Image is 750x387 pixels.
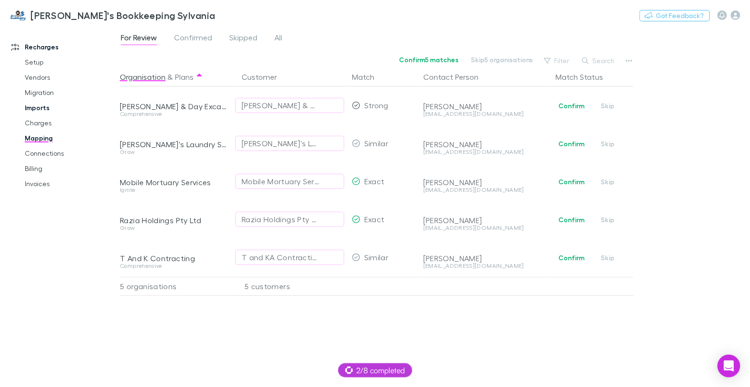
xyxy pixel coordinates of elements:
span: For Review [121,33,157,45]
button: Confirm [553,176,591,188]
div: Comprehensive [120,111,230,117]
div: Mobile Mortuary Services [242,176,319,187]
button: T and KA Contracting Pty Ltd [235,250,344,265]
h3: [PERSON_NAME]'s Bookkeeping Sylvania [30,9,215,21]
button: Got Feedback? [640,10,710,21]
button: Razia Holdings Pty Ltd [235,212,344,227]
div: [PERSON_NAME]'s Laundry Services ([GEOGRAPHIC_DATA]) [120,140,230,149]
button: Search [577,55,621,66]
div: [EMAIL_ADDRESS][DOMAIN_NAME] [423,263,548,269]
a: Charges [15,115,118,131]
div: & [120,67,230,86]
div: [PERSON_NAME] [423,216,548,225]
span: Exact [364,177,385,186]
button: Confirm [553,100,591,112]
button: Skip [593,176,623,188]
span: Exact [364,215,385,224]
div: [PERSON_NAME]'s Laundry Services [GEOGRAPHIC_DATA] [242,138,319,149]
a: [PERSON_NAME]'s Bookkeeping Sylvania [4,4,221,27]
a: Invoices [15,176,118,191]
button: Mobile Mortuary Services [235,174,344,189]
a: Vendors [15,70,118,85]
span: Strong [364,101,389,110]
button: [PERSON_NAME]'s Laundry Services [GEOGRAPHIC_DATA] [235,136,344,151]
button: Confirm [553,138,591,150]
button: Contact Person [423,67,490,86]
div: [PERSON_NAME] & Day Excavations Pty Ltd [120,102,230,111]
div: [PERSON_NAME] & Day Excavations [242,100,319,111]
div: Grow [120,225,230,231]
button: Skip [593,214,623,226]
div: 5 organisations [120,277,234,296]
div: [EMAIL_ADDRESS][DOMAIN_NAME] [423,187,548,193]
div: Mobile Mortuary Services [120,178,230,187]
a: Mapping [15,131,118,146]
img: Jim's Bookkeeping Sylvania's Logo [10,9,27,21]
div: [PERSON_NAME] [423,102,548,111]
div: Grow [120,149,230,155]
span: Similar [364,139,389,148]
button: Customer [242,67,288,86]
div: [PERSON_NAME] [423,140,548,149]
button: Confirm5 matches [393,54,465,66]
div: Comprehensive [120,263,230,269]
button: Skip [593,138,623,150]
a: Billing [15,161,118,176]
div: T and KA Contracting Pty Ltd [242,252,319,263]
span: Confirmed [174,33,212,45]
button: Organisation [120,67,166,86]
button: Filter [539,55,575,66]
span: All [274,33,282,45]
div: [PERSON_NAME] [423,178,548,187]
button: Match Status [555,67,614,86]
div: T And K Contracting [120,254,230,263]
a: Recharges [2,39,118,55]
button: Skip [593,100,623,112]
button: Skip5 organisations [465,54,539,66]
span: Skipped [229,33,257,45]
button: Confirm [553,214,591,226]
a: Migration [15,85,118,100]
div: 5 customers [234,277,348,296]
span: Similar [364,253,389,262]
div: Open Intercom Messenger [718,355,740,378]
div: [EMAIL_ADDRESS][DOMAIN_NAME] [423,149,548,155]
button: Confirm [553,252,591,264]
div: [EMAIL_ADDRESS][DOMAIN_NAME] [423,111,548,117]
button: Skip [593,252,623,264]
a: Imports [15,100,118,115]
div: Razia Holdings Pty Ltd [242,214,319,225]
button: [PERSON_NAME] & Day Excavations [235,98,344,113]
button: Plans [175,67,194,86]
div: [PERSON_NAME] [423,254,548,263]
div: Razia Holdings Pty Ltd [120,216,230,225]
a: Connections [15,146,118,161]
div: Ignite [120,187,230,193]
a: Setup [15,55,118,70]
button: Match [352,67,386,86]
div: [EMAIL_ADDRESS][DOMAIN_NAME] [423,225,548,231]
